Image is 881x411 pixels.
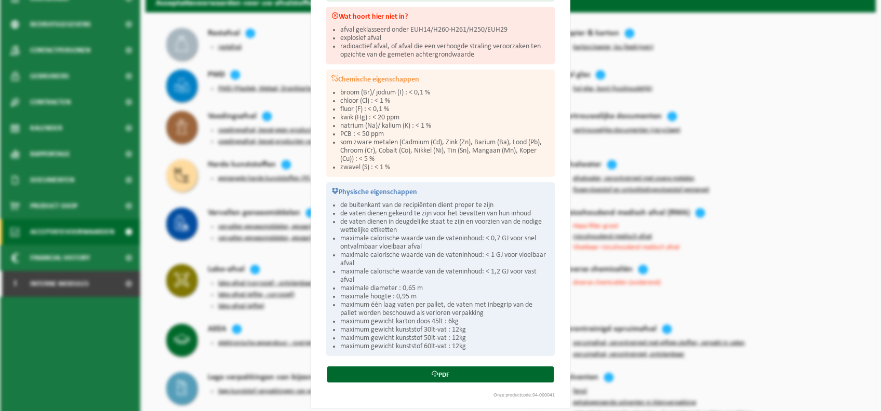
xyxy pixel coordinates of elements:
[340,326,550,334] li: maximum gewicht kunststof 30lt-vat : 12kg
[340,235,550,251] li: maximale calorische waarde van de vateninhoud: < 0,7 GJ voor snel ontvalmbaar vloeibaar afval
[340,268,550,284] li: maximale calorische waarde van de vateninhoud: < 1,2 GJ voor vast afval
[340,301,550,318] li: maximum één laag vaten per pallet, de vaten met inbegrip van de pallet worden beschouwd als verlo...
[327,366,554,382] a: PDF
[340,97,550,105] li: chloor (Cl) : < 1 %
[340,26,550,34] li: afval geklasseerd onder EUH14/H260-H261/H250/EUH29
[340,210,550,218] li: de vaten dienen gekeurd te zijn voor het bevatten van hun inhoud
[340,251,550,268] li: maximale calorische waarde van de vateninhoud: < 1 GJ voor vloeibaar afval
[331,187,550,196] h3: Physische eigenschappen
[340,122,550,130] li: natrium (Na)/ kalium (K) : < 1 %
[340,201,550,210] li: de buitenkant van de recipiënten dient proper te zijn
[340,114,550,122] li: kwik (Hg) : < 20 ppm
[340,105,550,114] li: fluor (F) : < 0,1 %
[340,334,550,342] li: maximum gewicht kunststof 50lt-vat : 12kg
[340,89,550,97] li: broom (Br)/ jodium (I) : < 0,1 %
[340,342,550,351] li: maximum gewicht kunststof 60lt-vat : 12kg
[340,43,550,59] li: radioactief afval, of afval die een verhoogde straling veroorzaken ten opzichte van de gemeten ac...
[340,163,550,172] li: zwavel (S) : < 1 %
[340,284,550,293] li: maximale diameter : 0,65 m
[331,12,550,21] h3: Wat hoort hier niet in?
[340,34,550,43] li: explosief afval
[340,218,550,235] li: de vaten dienen in deugdelijke staat te zijn en voorzien van de nodige wettelijke etiketten
[340,318,550,326] li: maximum gewicht karton doos 45lt : 6kg
[340,130,550,139] li: PCB : < 50 ppm
[340,293,550,301] li: maximale hoogte : 0,95 m
[321,393,560,398] div: Onze productcode:04-000041
[340,139,550,163] li: som zware metalen (Cadmium (Cd), Zink (Zn), Barium (Ba), Lood (Pb), Chroom (Cr), Cobalt (Co), Nik...
[331,75,550,84] h3: Chemische eigenschappen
